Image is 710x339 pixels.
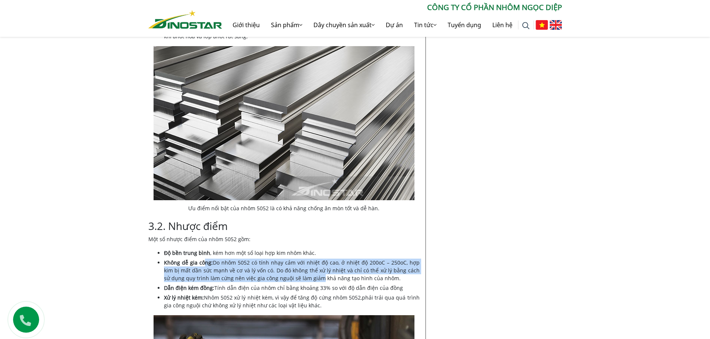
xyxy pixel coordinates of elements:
li: , kém hơn một số loại hợp kim nhôm khác. [164,249,420,257]
img: Ưu điểm nổi bật của nhôm 5052 [154,46,414,200]
a: Tuyển dụng [442,13,487,37]
a: Liên hệ [487,13,518,37]
a: Tin tức [408,13,442,37]
a: Dây chuyền sản xuất [308,13,380,37]
li: Do nhôm 5052 có tính nhạy cảm với nhiệt độ cao, ở nhiệt độ 200oC – 250oC, hợp kim bị mất dần sức ... [164,259,420,282]
li: Nhôm 5052 xử lý nhiệt kém, vì vậy để tăng độ cứng nhôm 5052,phải trải qua quá trình gia công nguộ... [164,294,420,309]
strong: Không dễ gia công: [164,259,213,266]
h3: 3.2. Nhược điểm [148,220,420,233]
img: Tiếng Việt [536,20,548,30]
a: Sản phẩm [265,13,308,37]
p: CÔNG TY CỔ PHẦN NHÔM NGỌC DIỆP [222,2,562,13]
strong: Dẫn điện kém đồng: [164,284,214,291]
li: Tính dẫn điện của nhôm chỉ bằng khoảng 33% so với độ dẫn điện của đồng [164,284,420,292]
strong: Độ bền trung bình [164,249,210,256]
img: search [522,22,530,29]
p: Một số nhược điểm của nhôm 5052 gồm: [148,235,420,243]
img: Nhôm Dinostar [148,10,222,29]
strong: Xử lý nhiệt kém: [164,294,204,301]
a: Giới thiệu [227,13,265,37]
img: English [550,20,562,30]
a: Dự án [380,13,408,37]
figcaption: Ưu điểm nổi bật của nhôm 5052 là có khả năng chống ăn mòn tốt và dễ hàn. [154,204,414,212]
